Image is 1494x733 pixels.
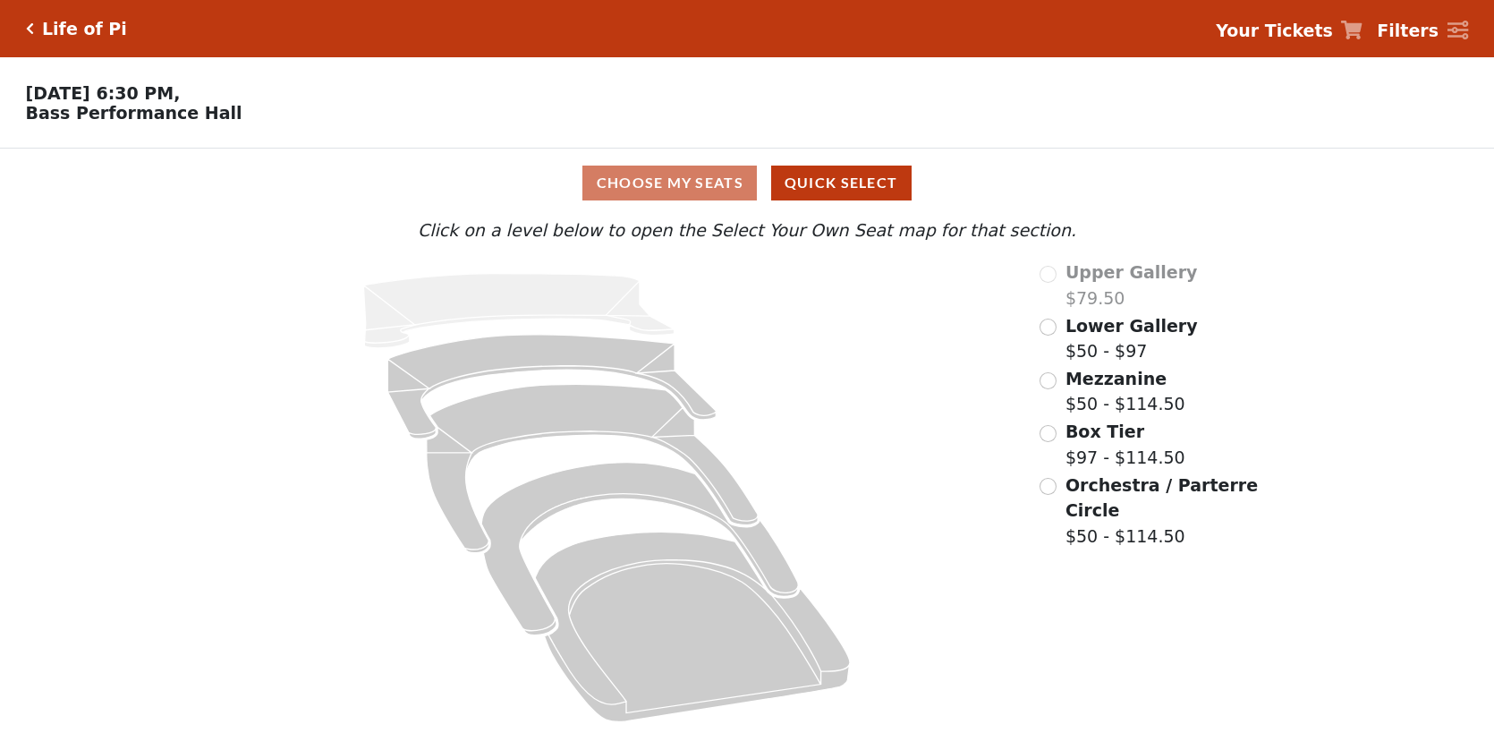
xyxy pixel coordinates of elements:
[771,166,912,200] button: Quick Select
[1065,366,1185,417] label: $50 - $114.50
[1065,422,1144,441] span: Box Tier
[387,335,716,439] path: Lower Gallery - Seats Available: 97
[1065,475,1258,521] span: Orchestra / Parterre Circle
[1065,260,1198,311] label: $79.50
[1377,18,1468,44] a: Filters
[26,22,34,35] a: Click here to go back to filters
[42,19,127,39] h5: Life of Pi
[535,533,850,722] path: Orchestra / Parterre Circle - Seats Available: 32
[1065,262,1198,282] span: Upper Gallery
[1065,313,1198,364] label: $50 - $97
[199,217,1295,243] p: Click on a level below to open the Select Your Own Seat map for that section.
[1377,21,1439,40] strong: Filters
[1065,419,1185,470] label: $97 - $114.50
[1216,18,1362,44] a: Your Tickets
[1065,316,1198,336] span: Lower Gallery
[1216,21,1333,40] strong: Your Tickets
[363,274,674,348] path: Upper Gallery - Seats Available: 0
[1065,369,1167,388] span: Mezzanine
[1065,473,1261,550] label: $50 - $114.50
